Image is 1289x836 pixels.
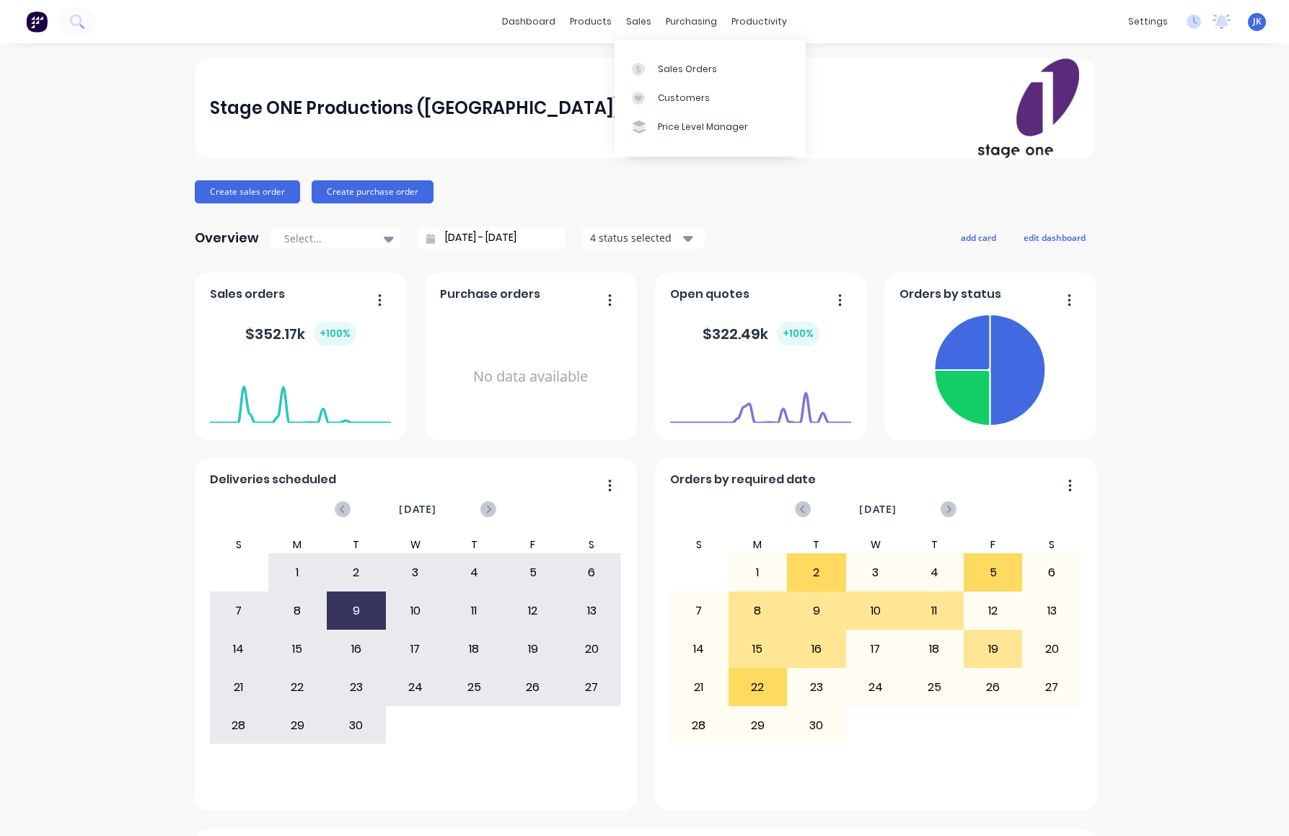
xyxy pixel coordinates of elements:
div: 3 [847,555,905,591]
div: 17 [387,631,444,667]
span: Sales orders [210,286,285,303]
div: 8 [269,593,327,629]
div: $ 322.49k [703,322,819,346]
span: Orders by status [899,286,1001,303]
div: 9 [327,593,385,629]
div: 26 [504,669,562,705]
div: 2 [788,555,845,591]
div: 20 [563,631,620,667]
div: productivity [724,11,794,32]
div: 4 [445,555,503,591]
a: Sales Orders [615,54,806,83]
div: T [444,536,503,553]
div: 11 [445,593,503,629]
button: Create sales order [195,180,300,203]
span: [DATE] [859,501,897,517]
div: 23 [327,669,385,705]
div: 19 [964,631,1022,667]
div: 11 [905,593,963,629]
div: Customers [658,92,710,105]
div: 7 [210,593,268,629]
div: 7 [670,593,728,629]
div: 4 status selected [590,230,681,245]
div: 21 [670,669,728,705]
div: 1 [269,555,327,591]
div: + 100 % [314,322,356,346]
div: 24 [847,669,905,705]
div: 30 [327,708,385,744]
div: 12 [504,593,562,629]
div: 13 [563,593,620,629]
div: 20 [1023,631,1081,667]
div: 25 [445,669,503,705]
div: T [787,536,846,553]
div: 28 [670,708,728,744]
div: 25 [905,669,963,705]
div: S [562,536,621,553]
div: purchasing [659,11,724,32]
div: 1 [729,555,787,591]
div: 22 [729,669,787,705]
div: 27 [1023,669,1081,705]
button: add card [951,228,1006,247]
img: Stage ONE Productions (VIC) Pty Ltd [978,58,1079,158]
a: Customers [615,84,806,113]
div: 24 [387,669,444,705]
a: dashboard [495,11,563,32]
div: M [729,536,788,553]
div: F [964,536,1023,553]
div: 13 [1023,593,1081,629]
span: [DATE] [399,501,436,517]
div: 3 [387,555,444,591]
div: Overview [195,224,259,252]
div: 26 [964,669,1022,705]
div: 14 [670,631,728,667]
div: 15 [729,631,787,667]
div: 6 [563,555,620,591]
div: M [268,536,327,553]
div: No data available [440,309,621,445]
div: 16 [327,631,385,667]
div: 21 [210,669,268,705]
div: Sales Orders [658,63,717,76]
div: + 100 % [777,322,819,346]
div: T [905,536,964,553]
div: $ 352.17k [245,322,356,346]
div: 27 [563,669,620,705]
div: 2 [327,555,385,591]
div: 30 [788,708,845,744]
div: 4 [905,555,963,591]
div: 17 [847,631,905,667]
div: 18 [905,631,963,667]
div: 10 [847,593,905,629]
div: 29 [729,708,787,744]
div: sales [619,11,659,32]
div: W [386,536,445,553]
div: products [563,11,619,32]
div: W [846,536,905,553]
div: 6 [1023,555,1081,591]
div: T [327,536,386,553]
div: 12 [964,593,1022,629]
span: Deliveries scheduled [210,471,336,488]
div: 5 [504,555,562,591]
button: 4 status selected [582,227,705,249]
span: Purchase orders [440,286,540,303]
div: 18 [445,631,503,667]
div: 8 [729,593,787,629]
a: Price Level Manager [615,113,806,141]
img: Factory [26,11,48,32]
div: 29 [269,708,327,744]
div: 16 [788,631,845,667]
div: 10 [387,593,444,629]
div: 19 [504,631,562,667]
div: 23 [788,669,845,705]
div: 28 [210,708,268,744]
div: 15 [269,631,327,667]
div: S [1022,536,1081,553]
div: F [503,536,563,553]
button: Create purchase order [312,180,434,203]
div: settings [1121,11,1175,32]
div: Stage ONE Productions ([GEOGRAPHIC_DATA]) Pty Ltd [210,94,685,123]
span: Open quotes [670,286,749,303]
